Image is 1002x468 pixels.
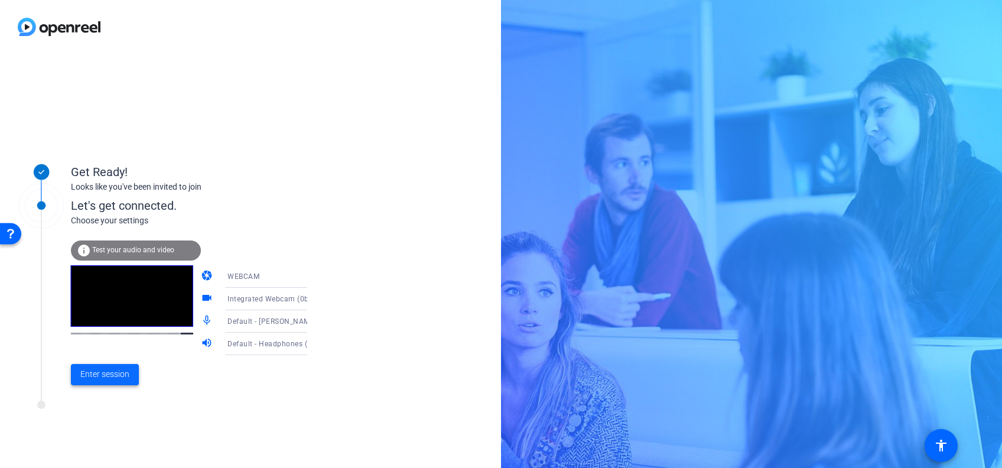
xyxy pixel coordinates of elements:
span: Enter session [80,368,129,381]
mat-icon: volume_up [201,337,215,351]
span: Default - [PERSON_NAME] (2- Realtek(R) Audio) [227,316,390,326]
mat-icon: accessibility [934,438,948,453]
mat-icon: mic_none [201,314,215,329]
div: Choose your settings [71,214,331,227]
mat-icon: videocam [201,292,215,306]
div: Looks like you've been invited to join [71,181,307,193]
span: Default - Headphones (2- Realtek(R) Audio) [227,339,376,348]
button: Enter session [71,364,139,385]
div: Get Ready! [71,163,307,181]
div: Let's get connected. [71,197,331,214]
span: Test your audio and video [92,246,174,254]
mat-icon: info [77,243,91,258]
span: WEBCAM [227,272,259,281]
span: Integrated Webcam (0bda:5581) [227,294,340,303]
mat-icon: camera [201,269,215,284]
